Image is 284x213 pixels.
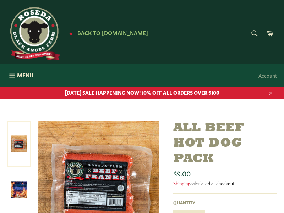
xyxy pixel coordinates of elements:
span: Back to [DOMAIN_NAME] [77,29,148,36]
h1: All Beef Hot Dog Pack [173,121,277,167]
a: ★ Back to [DOMAIN_NAME] [65,30,148,36]
img: All Beef Hot Dog Pack [11,182,27,198]
span: ★ [69,30,73,36]
label: Quantity [173,200,205,206]
a: Shipping [173,180,190,186]
span: Menu [17,71,33,79]
span: $9.00 [173,168,191,178]
img: Roseda Beef [7,7,60,60]
div: calculated at checkout. [173,180,277,186]
a: Account [255,65,280,86]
